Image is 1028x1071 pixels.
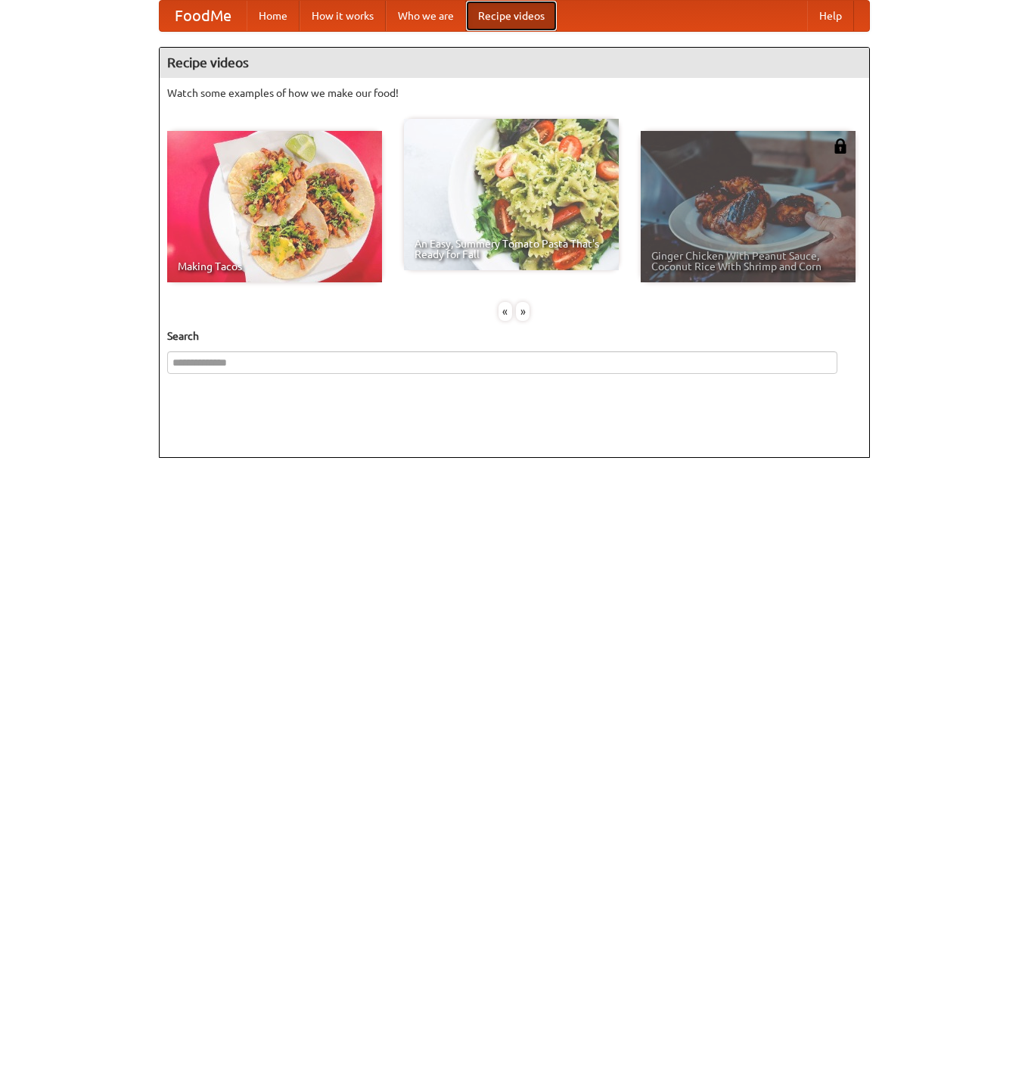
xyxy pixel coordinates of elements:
a: FoodMe [160,1,247,31]
a: How it works [300,1,386,31]
a: Home [247,1,300,31]
a: Who we are [386,1,466,31]
a: Help [807,1,854,31]
p: Watch some examples of how we make our food! [167,86,862,101]
img: 483408.png [833,139,848,154]
div: » [516,302,530,321]
a: An Easy, Summery Tomato Pasta That's Ready for Fall [404,119,619,270]
a: Making Tacos [167,131,382,282]
span: Making Tacos [178,261,371,272]
span: An Easy, Summery Tomato Pasta That's Ready for Fall [415,238,608,260]
a: Recipe videos [466,1,557,31]
div: « [498,302,512,321]
h5: Search [167,328,862,344]
h4: Recipe videos [160,48,869,78]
